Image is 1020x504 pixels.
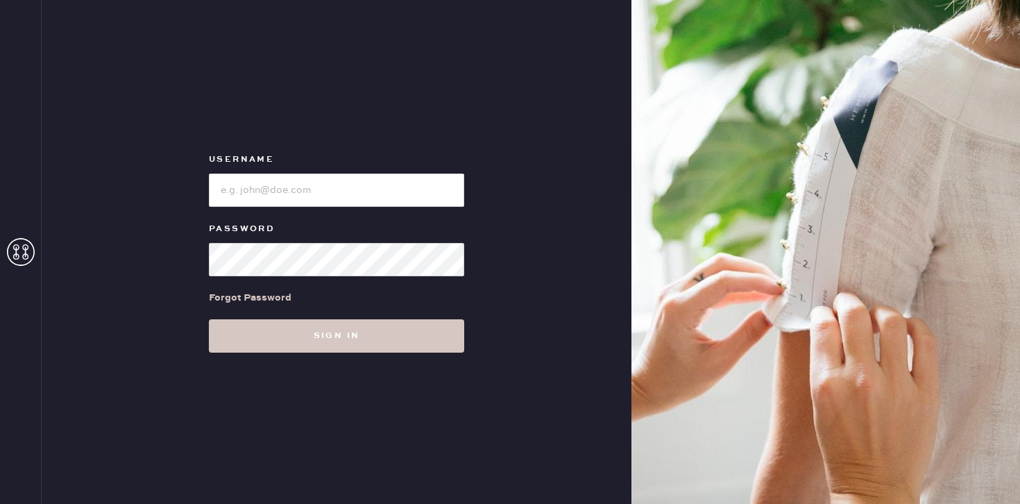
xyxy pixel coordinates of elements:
input: e.g. john@doe.com [209,174,464,207]
label: Username [209,151,464,168]
div: Forgot Password [209,290,291,305]
a: Forgot Password [209,276,291,319]
button: Sign in [209,319,464,353]
label: Password [209,221,464,237]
